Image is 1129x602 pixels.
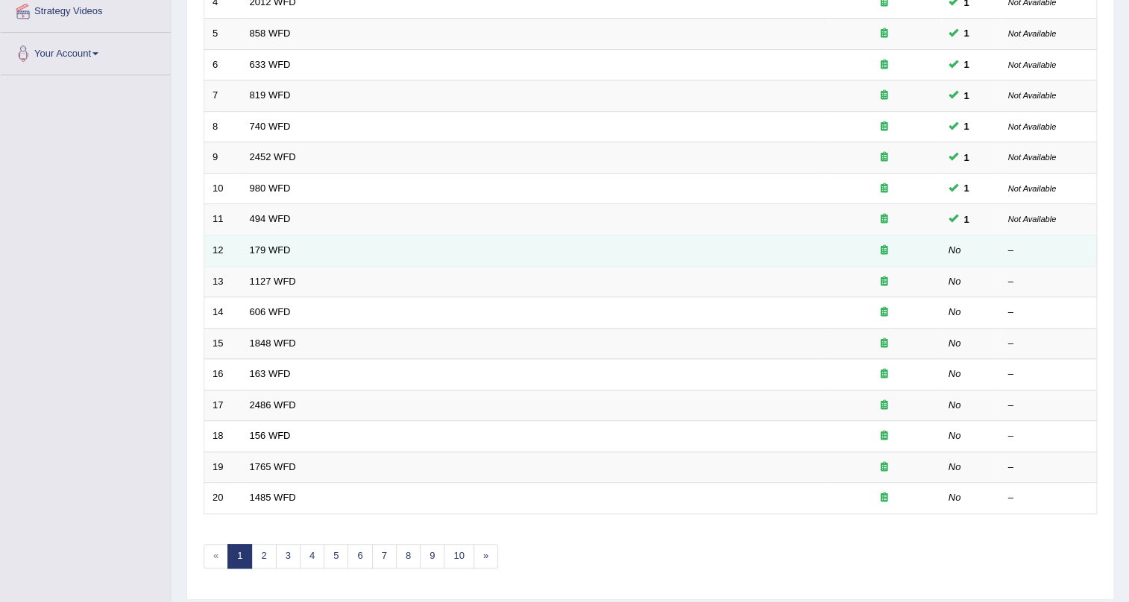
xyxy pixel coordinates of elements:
[276,544,301,568] a: 3
[958,150,975,165] span: You can still take this question
[204,328,242,359] td: 15
[837,429,932,443] div: Exam occurring question
[949,276,961,287] em: No
[347,544,372,568] a: 6
[1008,275,1089,289] div: –
[250,121,291,132] a: 740 WFD
[1008,491,1089,505] div: –
[1,33,171,70] a: Your Account
[1008,244,1089,258] div: –
[1008,60,1056,69] small: Not Available
[837,367,932,381] div: Exam occurring question
[1008,215,1056,224] small: Not Available
[1008,429,1089,443] div: –
[1008,367,1089,381] div: –
[420,544,444,568] a: 9
[204,297,242,329] td: 14
[837,337,932,351] div: Exam occurring question
[250,59,291,70] a: 633 WFD
[474,544,498,568] a: »
[958,88,975,104] span: You can still take this question
[204,483,242,514] td: 20
[324,544,348,568] a: 5
[1008,184,1056,193] small: Not Available
[250,276,296,287] a: 1127 WFD
[1008,153,1056,162] small: Not Available
[250,461,296,472] a: 1765 WFD
[837,182,932,196] div: Exam occurring question
[204,204,242,235] td: 11
[300,544,324,568] a: 4
[949,492,961,503] em: No
[837,399,932,413] div: Exam occurring question
[204,111,242,142] td: 8
[837,491,932,505] div: Exam occurring question
[949,244,961,256] em: No
[1008,122,1056,131] small: Not Available
[372,544,397,568] a: 7
[204,80,242,112] td: 7
[958,118,975,134] span: You can still take this question
[949,461,961,472] em: No
[949,306,961,317] em: No
[250,244,291,256] a: 179 WFD
[250,338,296,349] a: 1848 WFD
[204,49,242,80] td: 6
[204,266,242,297] td: 13
[250,492,296,503] a: 1485 WFD
[251,544,276,568] a: 2
[958,212,975,227] span: You can still take this question
[837,305,932,320] div: Exam occurring question
[949,368,961,379] em: No
[837,212,932,226] div: Exam occurring question
[949,338,961,349] em: No
[837,120,932,134] div: Exam occurring question
[837,150,932,165] div: Exam occurring question
[250,89,291,101] a: 819 WFD
[204,421,242,452] td: 18
[837,58,932,72] div: Exam occurring question
[837,275,932,289] div: Exam occurring question
[444,544,474,568] a: 10
[204,390,242,421] td: 17
[204,142,242,174] td: 9
[250,306,291,317] a: 606 WFD
[1008,29,1056,38] small: Not Available
[1008,305,1089,320] div: –
[837,460,932,475] div: Exam occurring question
[949,430,961,441] em: No
[250,368,291,379] a: 163 WFD
[837,89,932,103] div: Exam occurring question
[250,183,291,194] a: 980 WFD
[837,244,932,258] div: Exam occurring question
[204,544,228,568] span: «
[1008,399,1089,413] div: –
[204,235,242,266] td: 12
[1008,460,1089,475] div: –
[227,544,252,568] a: 1
[1008,337,1089,351] div: –
[204,19,242,50] td: 5
[949,399,961,411] em: No
[396,544,421,568] a: 8
[837,27,932,41] div: Exam occurring question
[958,25,975,41] span: You can still take this question
[1008,91,1056,100] small: Not Available
[958,180,975,196] span: You can still take this question
[250,151,296,162] a: 2452 WFD
[250,28,291,39] a: 858 WFD
[204,173,242,204] td: 10
[250,430,291,441] a: 156 WFD
[958,57,975,72] span: You can still take this question
[250,213,291,224] a: 494 WFD
[250,399,296,411] a: 2486 WFD
[204,451,242,483] td: 19
[204,359,242,390] td: 16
